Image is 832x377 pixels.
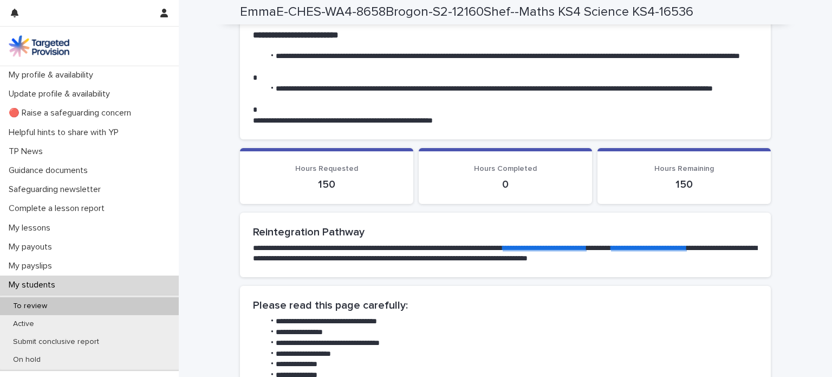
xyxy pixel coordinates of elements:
[4,223,59,233] p: My lessons
[253,226,758,239] h2: Reintegration Pathway
[253,178,400,191] p: 150
[4,108,140,118] p: 🔴 Raise a safeguarding concern
[4,320,43,329] p: Active
[4,280,64,290] p: My students
[474,165,537,172] span: Hours Completed
[4,70,102,80] p: My profile & availability
[4,127,127,138] p: Helpful hints to share with YP
[4,89,119,99] p: Update profile & availability
[4,337,108,347] p: Submit conclusive report
[253,299,758,312] h2: Please read this page carefully:
[610,178,758,191] p: 150
[240,4,693,20] h2: EmmaE-CHES-WA4-8658Brogon-S2-12160Shef--Maths KS4 Science KS4-16536
[4,165,96,176] p: Guidance documents
[4,146,51,157] p: TP News
[4,184,109,195] p: Safeguarding newsletter
[4,355,49,365] p: On hold
[4,302,56,311] p: To review
[9,35,69,57] img: M5nRWzHhSzIhMunXDL62
[654,165,714,172] span: Hours Remaining
[4,261,61,271] p: My payslips
[295,165,358,172] span: Hours Requested
[432,178,579,191] p: 0
[4,203,113,214] p: Complete a lesson report
[4,242,61,252] p: My payouts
